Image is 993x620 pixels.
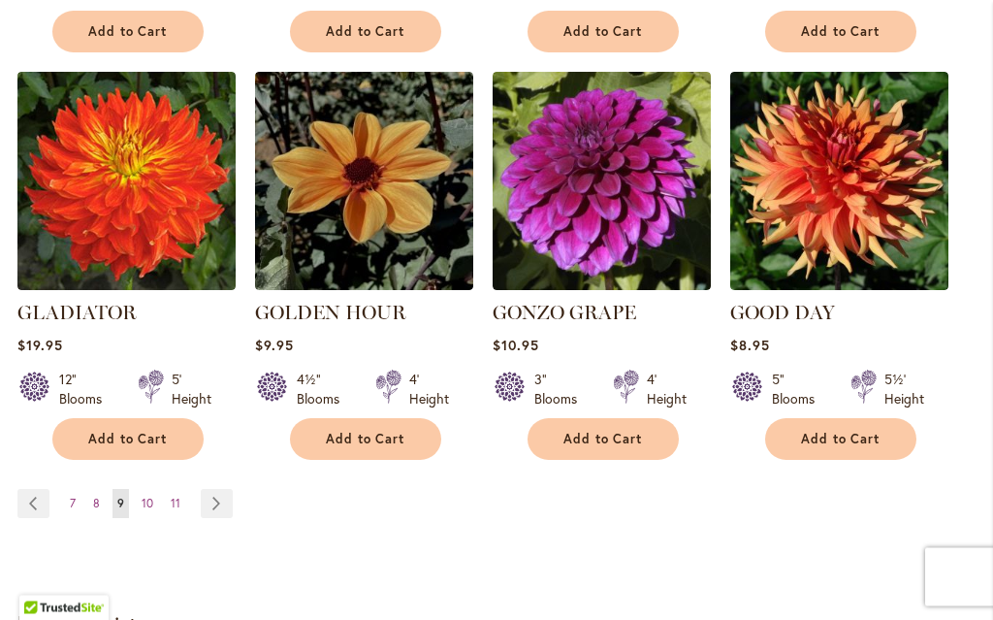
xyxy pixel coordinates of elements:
span: Add to Cart [563,24,643,41]
button: Add to Cart [290,419,441,461]
span: $9.95 [255,337,294,355]
a: GOLDEN HOUR [255,302,406,325]
img: GONZO GRAPE [493,73,711,291]
button: Add to Cart [765,12,916,53]
span: Add to Cart [326,432,405,448]
button: Add to Cart [52,12,204,53]
span: 10 [142,497,153,511]
button: Add to Cart [290,12,441,53]
span: Add to Cart [563,432,643,448]
div: 4' Height [647,371,687,409]
span: Add to Cart [88,24,168,41]
div: 12" Blooms [59,371,114,409]
img: GOOD DAY [730,73,948,291]
img: Gladiator [17,73,236,291]
a: GLADIATOR [17,302,137,325]
div: 4½" Blooms [297,371,352,409]
img: Golden Hour [255,73,473,291]
span: $10.95 [493,337,539,355]
button: Add to Cart [528,419,679,461]
span: 9 [117,497,124,511]
button: Add to Cart [528,12,679,53]
span: Add to Cart [88,432,168,448]
a: GOOD DAY [730,277,948,295]
span: Add to Cart [326,24,405,41]
button: Add to Cart [765,419,916,461]
a: 8 [88,490,105,519]
a: Gladiator [17,277,236,295]
span: 11 [171,497,180,511]
a: Golden Hour [255,277,473,295]
div: 5' Height [172,371,211,409]
a: 11 [166,490,185,519]
a: GOOD DAY [730,302,835,325]
span: Add to Cart [801,24,881,41]
span: 7 [70,497,76,511]
a: GONZO GRAPE [493,277,711,295]
div: 5" Blooms [772,371,827,409]
button: Add to Cart [52,419,204,461]
span: $8.95 [730,337,770,355]
a: GONZO GRAPE [493,302,636,325]
iframe: Launch Accessibility Center [15,551,69,605]
div: 5½' Height [884,371,924,409]
a: 7 [65,490,80,519]
span: $19.95 [17,337,63,355]
span: Add to Cart [801,432,881,448]
span: 8 [93,497,100,511]
div: 4' Height [409,371,449,409]
a: 10 [137,490,158,519]
div: 3" Blooms [534,371,590,409]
